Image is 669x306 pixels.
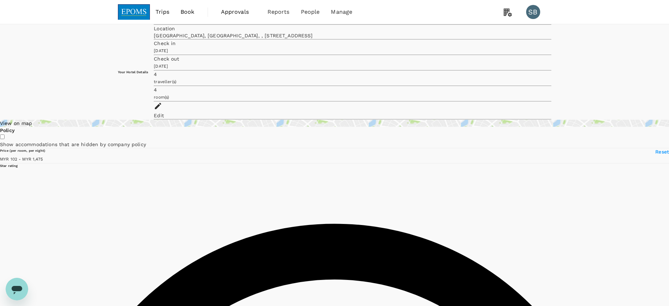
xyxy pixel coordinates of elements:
span: [DATE] [154,48,168,53]
span: Book [181,8,195,16]
span: traveller(s) [154,79,176,84]
img: EPOMS SDN BHD [118,4,150,20]
div: Location [154,25,551,32]
div: Check in [154,40,551,47]
div: 4 [154,71,551,78]
span: Manage [331,8,352,16]
span: [DATE] [154,64,168,69]
div: Check out [154,55,551,62]
span: People [301,8,320,16]
span: Reports [267,8,290,16]
h6: Your Hotel Details [118,70,149,74]
iframe: Button to launch messaging window, conversation in progress [6,278,28,300]
div: Edit [154,112,551,119]
span: room(s) [154,95,169,100]
span: Approvals [221,8,256,16]
span: Trips [156,8,169,16]
span: Reset [655,149,669,155]
div: SB [526,5,540,19]
div: [GEOGRAPHIC_DATA], [GEOGRAPHIC_DATA], , [STREET_ADDRESS] [154,32,551,39]
div: 4 [154,86,551,93]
